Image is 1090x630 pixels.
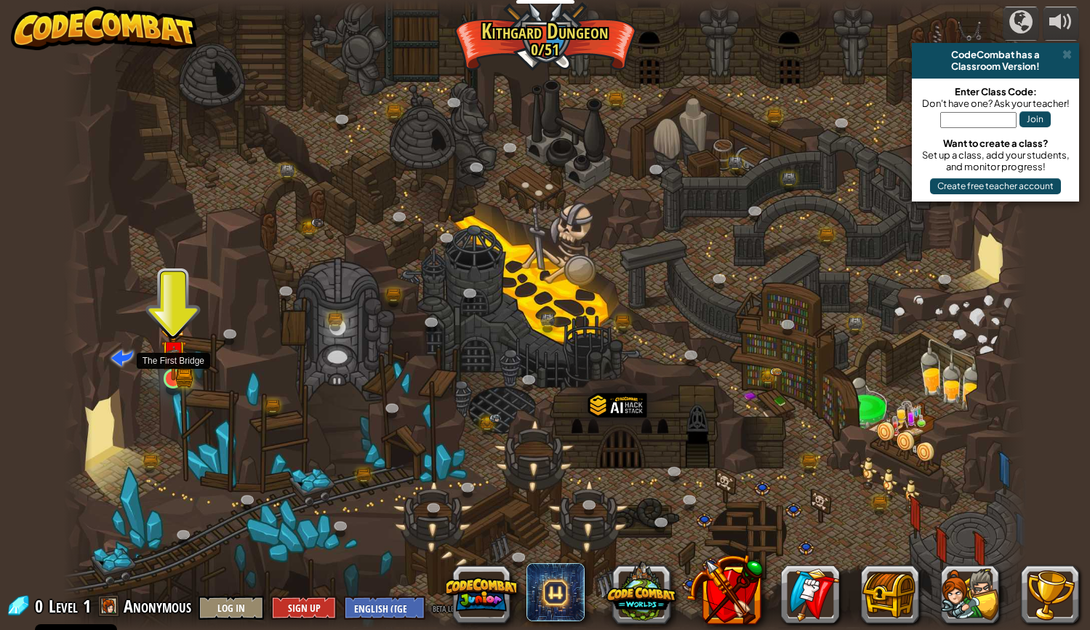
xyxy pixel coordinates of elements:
[166,346,180,360] img: portrait.png
[919,97,1072,109] div: Don't have one? Ask your teacher!
[1043,7,1079,41] button: Adjust volume
[83,594,91,618] span: 1
[124,594,191,618] span: Anonymous
[302,221,316,234] img: gold-chest.png
[311,218,324,227] img: portrait.png
[1019,111,1051,127] button: Join
[761,370,775,383] img: gold-chest.png
[489,413,502,422] img: portrait.png
[770,367,782,376] img: portrait.png
[1003,7,1039,41] button: Campaigns
[819,228,834,240] img: bronze-chest.png
[930,178,1061,194] button: Create free teacher account
[271,596,337,620] button: Sign Up
[918,60,1073,72] div: Classroom Version!
[918,49,1073,60] div: CodeCombat has a
[480,416,494,428] img: gold-chest.png
[433,601,477,615] span: beta levels on
[199,596,264,620] button: Log In
[11,7,197,50] img: CodeCombat - Learn how to code by playing a game
[919,137,1072,149] div: Want to create a class?
[49,594,78,618] span: Level
[35,594,47,618] span: 0
[919,86,1072,97] div: Enter Class Code:
[919,149,1072,172] div: Set up a class, add your students, and monitor progress!
[161,325,186,380] img: level-banner-unlock.png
